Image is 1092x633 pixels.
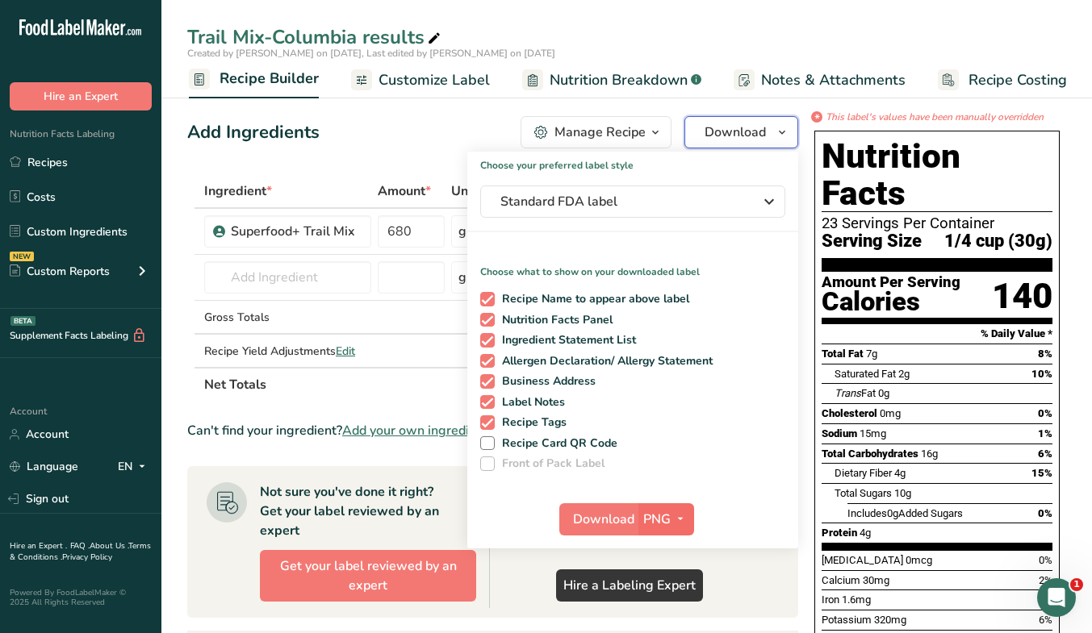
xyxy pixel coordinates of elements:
[684,116,798,148] button: Download
[835,387,861,399] i: Trans
[822,348,864,360] span: Total Fat
[467,152,798,173] h1: Choose your preferred label style
[342,421,488,440] span: Add your own ingredient
[522,62,701,98] a: Nutrition Breakdown
[220,68,319,90] span: Recipe Builder
[201,367,600,401] th: Net Totals
[351,62,490,98] a: Customize Label
[822,138,1052,212] h1: Nutrition Facts
[480,185,785,218] button: Standard FDA label
[822,527,857,539] span: Protein
[495,292,690,306] span: Recipe Name to appear above label
[187,47,555,60] span: Created by [PERSON_NAME] on [DATE], Last edited by [PERSON_NAME] on [DATE]
[260,482,476,540] div: Not sure you've done it right? Get your label reviewed by an expert
[500,192,743,211] span: Standard FDA label
[1038,507,1052,519] span: 0%
[638,503,694,535] button: PNG
[878,387,889,399] span: 0g
[10,263,110,280] div: Custom Reports
[822,215,1052,231] div: 23 Servings Per Container
[204,343,371,360] div: Recipe Yield Adjustments
[734,62,906,98] a: Notes & Attachments
[822,614,872,626] span: Potassium
[643,510,671,529] span: PNG
[863,574,889,586] span: 30mg
[1038,448,1052,460] span: 6%
[90,540,128,552] a: About Us .
[822,407,877,419] span: Cholesterol
[874,614,906,626] span: 320mg
[495,436,618,451] span: Recipe Card QR Code
[894,467,906,479] span: 4g
[887,507,898,519] span: 0g
[1039,574,1052,586] span: 2%
[1070,578,1083,591] span: 1
[938,62,1067,98] a: Recipe Costing
[835,387,876,399] span: Fat
[231,222,362,241] div: Superfood+ Trail Mix
[847,507,963,519] span: Includes Added Sugars
[835,467,892,479] span: Dietary Fiber
[822,593,839,606] span: Iron
[822,290,960,314] div: Calories
[944,231,1052,252] span: 1/4 cup (30g)
[204,309,371,326] div: Gross Totals
[822,448,918,460] span: Total Carbohydrates
[880,407,901,419] span: 0mg
[458,222,467,241] div: g
[822,427,857,439] span: Sodium
[559,503,638,535] button: Download
[70,540,90,552] a: FAQ .
[822,554,903,566] span: [MEDICAL_DATA]
[573,510,634,529] span: Download
[379,69,490,91] span: Customize Label
[822,324,1052,344] section: % Daily Value *
[495,313,613,327] span: Nutrition Facts Panel
[495,333,637,348] span: Ingredient Statement List
[842,593,871,606] span: 1.6mg
[62,552,112,563] a: Privacy Policy
[822,231,922,252] span: Serving Size
[921,448,938,460] span: 16g
[1039,614,1052,626] span: 6%
[906,554,932,566] span: 0mcg
[10,252,34,261] div: NEW
[204,181,272,201] span: Ingredient
[822,275,960,290] div: Amount Per Serving
[860,527,871,539] span: 4g
[550,69,688,91] span: Nutrition Breakdown
[1038,407,1052,419] span: 0%
[10,82,152,110] button: Hire an Expert
[495,374,596,389] span: Business Address
[260,550,476,602] button: Get your label reviewed by an expert
[495,415,567,430] span: Recipe Tags
[187,119,320,146] div: Add Ingredients
[10,540,151,563] a: Terms & Conditions .
[495,354,713,369] span: Allergen Declaration/ Allergy Statement
[187,23,444,52] div: Trail Mix-Columbia results
[451,181,482,201] span: Unit
[969,69,1067,91] span: Recipe Costing
[267,556,469,595] span: Get your label reviewed by an expert
[1037,578,1076,617] iframe: Intercom live chat
[336,344,355,359] span: Edit
[1038,427,1052,439] span: 1%
[10,540,67,552] a: Hire an Expert .
[204,261,371,294] input: Add Ingredient
[835,487,892,499] span: Total Sugars
[822,574,860,586] span: Calcium
[1039,554,1052,566] span: 0%
[1038,348,1052,360] span: 8%
[826,110,1044,124] i: This label's values have been manually overridden
[118,457,152,477] div: EN
[860,427,886,439] span: 15mg
[467,252,798,279] p: Choose what to show on your downloaded label
[10,588,152,607] div: Powered By FoodLabelMaker © 2025 All Rights Reserved
[1031,467,1052,479] span: 15%
[835,368,896,380] span: Saturated Fat
[761,69,906,91] span: Notes & Attachments
[992,275,1052,318] div: 140
[10,316,36,326] div: BETA
[521,116,672,148] button: Manage Recipe
[187,421,798,440] div: Can't find your ingredient?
